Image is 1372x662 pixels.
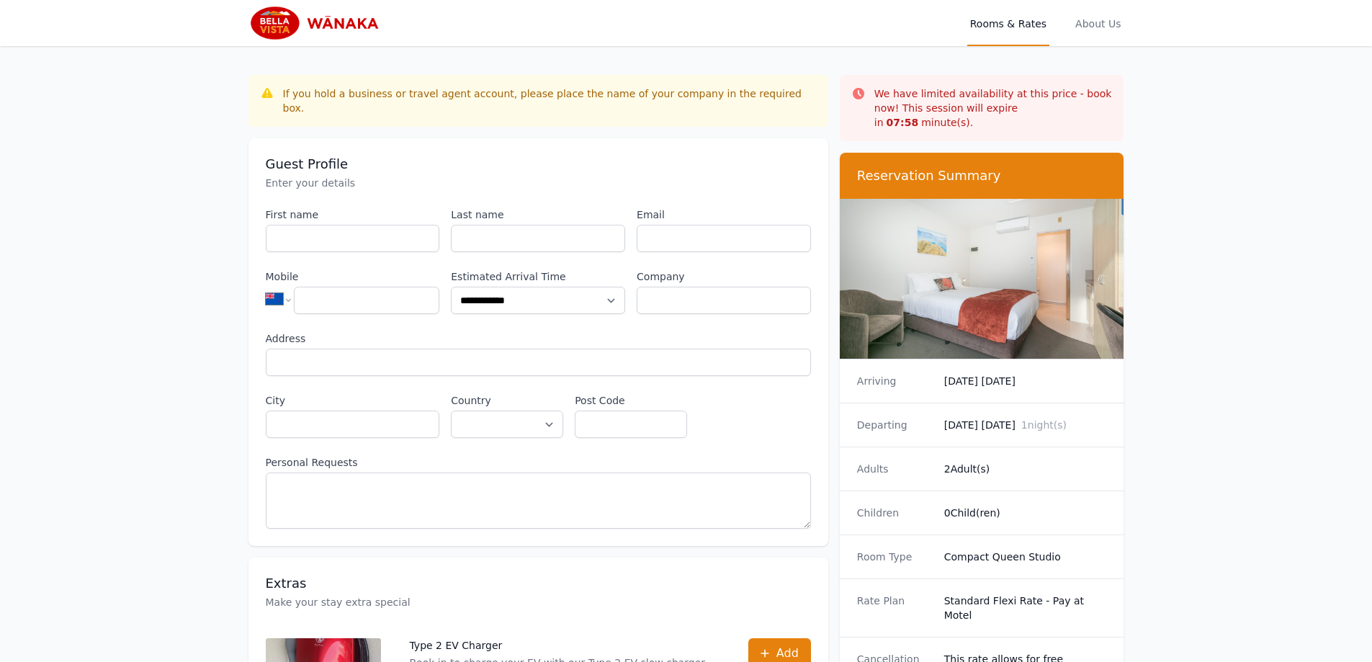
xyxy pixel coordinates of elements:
label: Estimated Arrival Time [451,269,625,284]
strong: 07 : 58 [887,117,919,128]
dt: Rate Plan [857,594,933,622]
label: Personal Requests [266,455,811,470]
span: Add [776,645,799,662]
dd: Standard Flexi Rate - Pay at Motel [944,594,1107,622]
h3: Extras [266,575,811,592]
label: Country [451,393,563,408]
span: 1 night(s) [1021,419,1067,431]
p: We have limited availability at this price - book now! This session will expire in minute(s). [874,86,1113,130]
label: Mobile [266,269,440,284]
img: Bella Vista Wanaka [248,6,387,40]
p: Enter your details [266,176,811,190]
label: Email [637,207,811,222]
label: First name [266,207,440,222]
p: Type 2 EV Charger [410,638,719,653]
dd: Compact Queen Studio [944,550,1107,564]
dt: Departing [857,418,933,432]
dt: Arriving [857,374,933,388]
h3: Guest Profile [266,156,811,173]
dd: 2 Adult(s) [944,462,1107,476]
dt: Adults [857,462,933,476]
label: Last name [451,207,625,222]
img: Compact Queen Studio [840,199,1124,359]
dd: [DATE] [DATE] [944,418,1107,432]
div: If you hold a business or travel agent account, please place the name of your company in the requ... [283,86,817,115]
dt: Children [857,506,933,520]
h3: Reservation Summary [857,167,1107,184]
p: Make your stay extra special [266,595,811,609]
label: Post Code [575,393,687,408]
dd: [DATE] [DATE] [944,374,1107,388]
dt: Room Type [857,550,933,564]
label: Company [637,269,811,284]
label: City [266,393,440,408]
dd: 0 Child(ren) [944,506,1107,520]
label: Address [266,331,811,346]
